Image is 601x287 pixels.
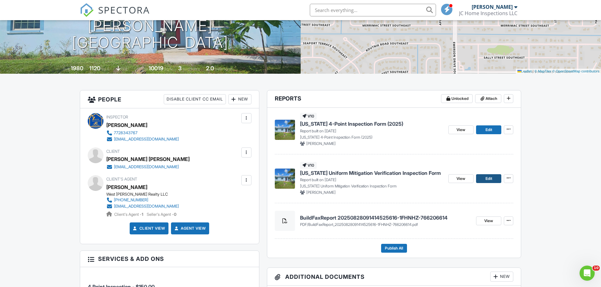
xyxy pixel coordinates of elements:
[134,66,148,71] span: Lot Size
[173,225,206,232] a: Agent View
[106,203,179,210] a: [EMAIL_ADDRESS][DOMAIN_NAME]
[533,69,533,73] span: |
[592,266,600,271] span: 10
[106,197,179,203] a: [PHONE_NUMBER]
[106,177,137,181] span: Client's Agent
[106,130,179,136] a: 7728343767
[101,66,110,71] span: sq. ft.
[114,204,179,209] div: [EMAIL_ADDRESS][DOMAIN_NAME]
[206,65,214,72] div: 2.0
[228,94,251,104] div: New
[114,212,144,217] span: Client's Agent -
[114,164,179,169] div: [EMAIL_ADDRESS][DOMAIN_NAME]
[114,130,138,135] div: 7728343767
[132,225,165,232] a: Client View
[106,120,147,130] div: [PERSON_NAME]
[106,136,179,142] a: [EMAIL_ADDRESS][DOMAIN_NAME]
[71,65,83,72] div: 1980
[10,1,291,51] h1: [STREET_ADDRESS][PERSON_NAME][PERSON_NAME] [GEOGRAPHIC_DATA]
[178,65,182,72] div: 3
[149,65,163,72] div: 10019
[80,9,150,22] a: SPECTORA
[164,94,226,104] div: Disable Client CC Email
[106,149,120,154] span: Client
[174,212,176,217] strong: 0
[106,115,128,119] span: Inspector
[215,66,233,71] span: bathrooms
[459,10,517,16] div: JC Home Inspections LLC
[490,272,513,282] div: New
[106,192,184,197] div: West [PERSON_NAME] Realty LLC
[517,69,532,73] a: Leaflet
[63,66,70,71] span: Built
[106,154,190,164] div: [PERSON_NAME] [PERSON_NAME]
[98,3,150,16] span: SPECTORA
[534,69,551,73] a: © MapTiler
[142,212,143,217] strong: 1
[114,198,148,203] div: [PHONE_NUMBER]
[580,266,595,281] iframe: Intercom live chat
[114,137,179,142] div: [EMAIL_ADDRESS][DOMAIN_NAME]
[310,4,436,16] input: Search everything...
[183,66,200,71] span: bedrooms
[164,66,172,71] span: sq.ft.
[80,90,259,108] h3: People
[106,164,185,170] a: [EMAIL_ADDRESS][DOMAIN_NAME]
[472,4,513,10] div: [PERSON_NAME]
[80,251,259,267] h3: Services & Add ons
[552,69,599,73] a: © OpenStreetMap contributors
[89,65,100,72] div: 1120
[80,3,94,17] img: The Best Home Inspection Software - Spectora
[147,212,176,217] span: Seller's Agent -
[267,268,521,286] h3: Additional Documents
[106,182,147,192] a: [PERSON_NAME]
[121,66,128,71] span: slab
